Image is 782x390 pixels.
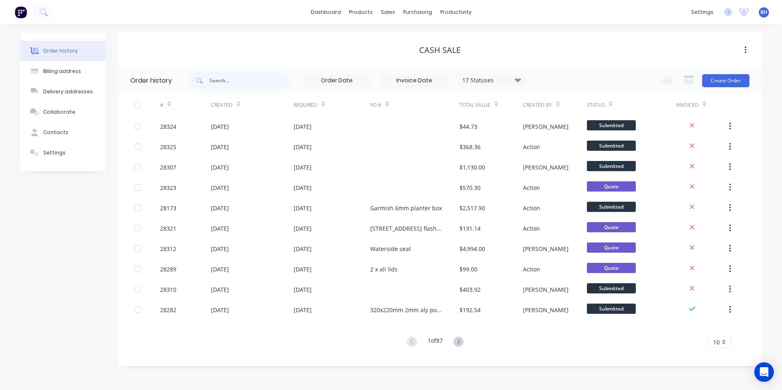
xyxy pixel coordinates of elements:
[459,265,477,273] div: $99.00
[160,204,176,212] div: 28173
[370,101,381,109] div: PO #
[523,183,540,192] div: Action
[523,143,540,151] div: Action
[160,285,176,294] div: 28310
[130,76,172,86] div: Order history
[459,183,481,192] div: $570.30
[20,143,106,163] button: Settings
[160,183,176,192] div: 28323
[209,73,290,89] input: Search...
[294,163,312,172] div: [DATE]
[587,222,636,232] span: Quote
[294,204,312,212] div: [DATE]
[459,224,481,233] div: $131.14
[380,75,448,87] input: Invoice Date
[211,94,294,116] div: Created
[428,336,443,348] div: 1 of 87
[294,101,317,109] div: Required
[370,306,443,314] div: 320x220mm 2mm aly powder coated
[459,122,477,131] div: $44.73
[211,143,229,151] div: [DATE]
[459,101,490,109] div: Total Value
[436,6,476,18] div: productivity
[587,242,636,253] span: Quote
[523,101,552,109] div: Created By
[459,94,523,116] div: Total Value
[523,163,569,172] div: [PERSON_NAME]
[160,265,176,273] div: 28289
[523,245,569,253] div: [PERSON_NAME]
[43,68,81,75] div: Billing address
[211,285,229,294] div: [DATE]
[702,74,749,87] button: Create Order
[587,263,636,273] span: Quote
[419,45,461,55] div: CASH SALE
[459,306,481,314] div: $192.54
[459,245,485,253] div: $4,994.00
[20,61,106,82] button: Billing address
[160,101,163,109] div: #
[687,6,718,18] div: settings
[587,283,636,293] span: Submitted
[754,362,774,382] div: Open Intercom Messenger
[587,141,636,151] span: Submitted
[760,9,767,16] span: BH
[211,245,229,253] div: [DATE]
[587,120,636,130] span: Submitted
[294,122,312,131] div: [DATE]
[160,306,176,314] div: 28282
[523,265,540,273] div: Action
[15,6,27,18] img: Factory
[457,76,526,85] div: 17 Statuses
[587,202,636,212] span: Submitted
[587,101,605,109] div: Status
[587,94,676,116] div: Status
[294,245,312,253] div: [DATE]
[211,183,229,192] div: [DATE]
[523,94,586,116] div: Created By
[370,265,398,273] div: 2 x ali lids
[523,122,569,131] div: [PERSON_NAME]
[713,338,720,346] span: 10
[587,161,636,171] span: Submitted
[20,102,106,122] button: Collaborate
[370,224,443,233] div: [STREET_ADDRESS] flashings
[20,41,106,61] button: Order history
[43,108,75,116] div: Collaborate
[211,306,229,314] div: [DATE]
[377,6,399,18] div: sales
[20,82,106,102] button: Delivery addresses
[211,265,229,273] div: [DATE]
[523,306,569,314] div: [PERSON_NAME]
[294,143,312,151] div: [DATE]
[294,306,312,314] div: [DATE]
[587,181,636,192] span: Quote
[294,94,370,116] div: Required
[523,285,569,294] div: [PERSON_NAME]
[303,75,371,87] input: Order Date
[587,304,636,314] span: Submitted
[370,204,442,212] div: Garmish 6mm planter box
[370,245,411,253] div: Waterside seat
[43,47,78,55] div: Order history
[160,122,176,131] div: 28324
[160,224,176,233] div: 28321
[43,88,93,95] div: Delivery addresses
[459,143,481,151] div: $368.36
[211,101,233,109] div: Created
[294,265,312,273] div: [DATE]
[370,94,459,116] div: PO #
[43,149,66,156] div: Settings
[459,204,485,212] div: $2,517.90
[399,6,436,18] div: purchasing
[294,285,312,294] div: [DATE]
[20,122,106,143] button: Contacts
[160,94,211,116] div: #
[307,6,345,18] a: dashboard
[676,101,699,109] div: Invoiced
[523,204,540,212] div: Action
[211,224,229,233] div: [DATE]
[294,183,312,192] div: [DATE]
[345,6,377,18] div: products
[459,163,485,172] div: $1,130.00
